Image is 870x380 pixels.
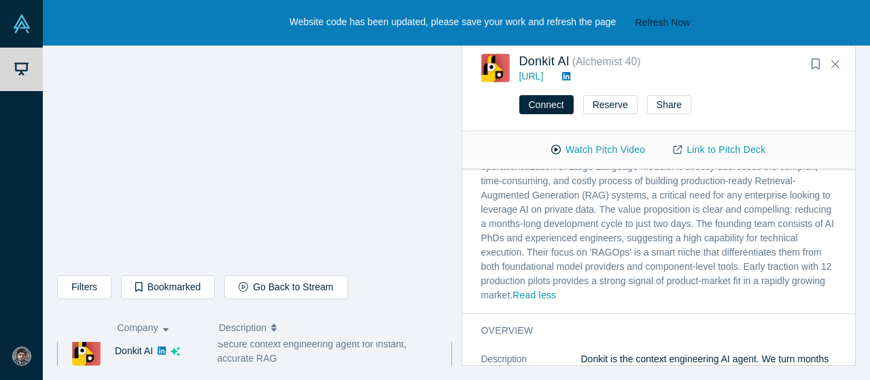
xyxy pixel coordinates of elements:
a: Donkit AI [115,345,153,356]
img: Donkit AI's Logo [481,54,510,82]
button: Watch Pitch Video [537,138,659,162]
img: Alchemist Vault Logo [12,14,31,33]
button: Description [219,313,442,342]
button: Bookmark [806,55,825,74]
a: Link to Pitch Deck [659,138,780,162]
img: Nitin Naik's Account [12,347,31,366]
button: Connect [519,95,574,114]
button: Filters [57,275,111,299]
h3: overview [481,324,818,338]
span: Company [118,313,158,342]
button: Company [118,313,205,342]
button: Close [825,54,846,75]
p: This company is positioned at the forefront of a major trend within Enterprise AI: the operationa... [462,136,856,313]
span: Description [219,313,266,342]
button: Bookmarked [121,275,215,299]
a: [URL] [519,71,544,82]
button: Reserve [583,95,638,114]
button: Read less [512,288,556,304]
small: ( Alchemist 40 ) [572,56,641,67]
button: Share [647,95,691,114]
svg: dsa ai sparkles [171,347,180,356]
button: Refresh Now [630,14,695,31]
button: Go Back to Stream [224,275,347,299]
iframe: Donkit [58,44,451,265]
a: Donkit AI [519,54,570,68]
img: Donkit AI's Logo [72,337,101,366]
span: Secure context engineering agent for instant, accurate RAG [217,339,407,364]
